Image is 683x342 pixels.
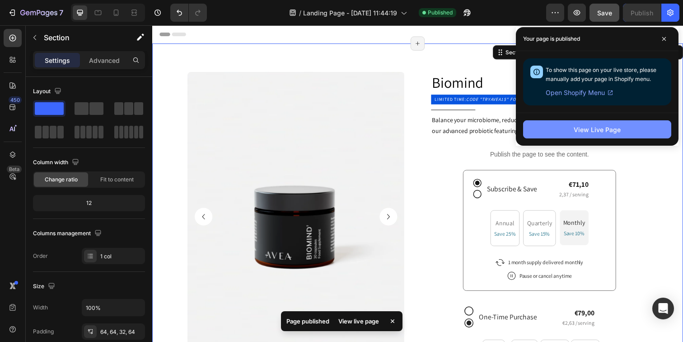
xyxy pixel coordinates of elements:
[89,56,120,65] p: Advanced
[170,4,207,22] div: Undo/Redo
[35,197,143,209] div: 12
[420,208,442,216] p: Save 10%
[597,9,612,17] span: Save
[546,87,605,98] span: Open Shopify Menu
[363,238,440,246] p: 1 month supply delivered monthly
[349,197,371,207] p: annual
[333,315,384,328] div: View live page
[44,32,118,43] p: Section
[383,209,408,217] p: Save 15%
[33,157,81,169] div: Column width
[375,252,429,260] p: Pause or cancel anytime
[333,292,393,303] p: One-Time Purchase
[285,127,506,137] p: Publish the page to see the content.
[411,24,468,32] p: Create Theme Section
[546,66,656,82] span: To show this page on your live store, please manually add your page in Shopify menu.
[33,85,63,98] div: Layout
[416,169,445,176] span: 2,37 / serving
[232,186,250,204] button: Carousel Next Arrow
[359,24,394,32] div: Section 1/25
[82,299,145,316] input: Auto
[59,7,63,18] p: 7
[416,157,445,168] p: €71,10
[33,328,54,336] div: Padding
[419,288,451,299] p: €79,00
[523,120,671,138] button: View Live Page
[523,34,580,43] p: Your page is published
[574,125,621,134] div: View Live Page
[349,209,371,217] p: Save 25%
[100,176,134,184] span: Fit to content
[45,176,78,184] span: Change ratio
[341,162,393,171] p: Subscribe & Save
[589,4,619,22] button: Save
[152,25,683,342] iframe: Design area
[383,197,408,207] p: Quarterly
[428,9,453,17] span: Published
[474,22,514,33] button: AI Content
[419,301,451,307] p: €2,63 / serving
[420,197,442,206] p: Monthly
[285,91,505,114] p: Balance your microbiome, reduce [MEDICAL_DATA], and enhance your mood with our advanced probiotic...
[33,252,48,260] div: Order
[4,4,67,22] button: 7
[100,252,143,261] div: 1 col
[33,280,57,293] div: Size
[299,8,301,18] span: /
[7,166,22,173] div: Beta
[320,72,396,78] i: Code "TRYAVEA15" for 15% off
[303,8,397,18] span: Landing Page - [DATE] 11:44:19
[9,96,22,104] div: 450
[288,72,396,78] span: Limited time:
[33,228,103,240] div: Columns management
[623,4,661,22] button: Publish
[33,304,48,312] div: Width
[45,56,70,65] p: Settings
[631,8,653,18] div: Publish
[652,298,674,319] div: Open Intercom Messenger
[285,47,506,69] h2: Biomind
[100,328,143,336] div: 64, 64, 32, 64
[286,317,329,326] p: Page published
